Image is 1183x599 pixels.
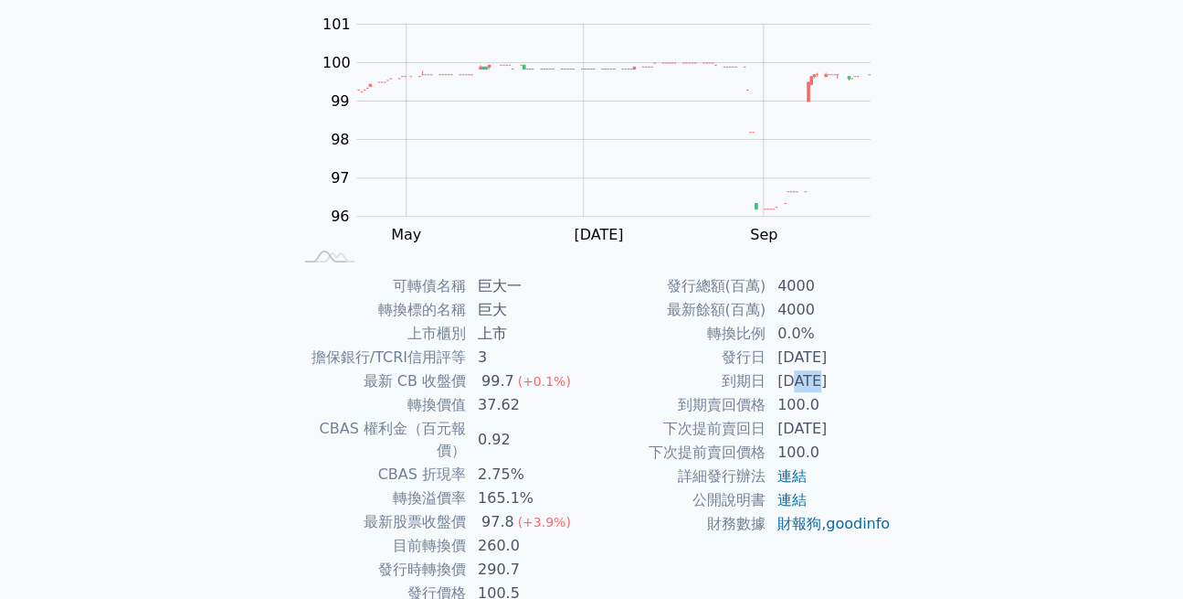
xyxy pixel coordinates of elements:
tspan: 96 [331,208,349,225]
td: 上市 [467,322,592,346]
tspan: 99 [331,92,349,110]
td: 巨大一 [467,274,592,298]
tspan: 100 [322,54,351,71]
div: 97.8 [478,511,518,533]
td: 轉換標的名稱 [292,298,467,322]
td: 擔保銀行/TCRI信用評等 [292,346,467,369]
td: 到期日 [592,369,766,393]
td: [DATE] [766,417,892,441]
td: 37.62 [467,393,592,417]
td: 最新 CB 收盤價 [292,369,467,393]
div: 99.7 [478,370,518,392]
td: 轉換溢價率 [292,487,467,510]
td: 到期賣回價格 [592,393,766,417]
td: 3 [467,346,592,369]
td: 轉換價值 [292,393,467,417]
a: 連結 [777,491,807,508]
td: 下次提前賣回價格 [592,441,766,465]
td: 0.0% [766,322,892,346]
td: 巨大 [467,298,592,322]
td: , [766,512,892,536]
td: [DATE] [766,369,892,393]
td: 100.0 [766,441,892,465]
td: CBAS 折現率 [292,463,467,487]
td: 4000 [766,274,892,298]
tspan: Sep [750,226,777,243]
tspan: 101 [322,16,351,33]
td: CBAS 權利金（百元報價） [292,417,467,463]
td: 4000 [766,298,892,322]
tspan: 98 [331,131,349,148]
tspan: May [391,226,421,243]
span: (+3.9%) [517,515,570,529]
td: 上市櫃別 [292,322,467,346]
td: 最新餘額(百萬) [592,298,766,322]
td: 轉換比例 [592,322,766,346]
tspan: [DATE] [574,226,623,243]
td: 260.0 [467,534,592,558]
td: 公開說明書 [592,488,766,512]
g: Chart [312,16,897,243]
td: 詳細發行辦法 [592,465,766,488]
td: 發行時轉換價 [292,558,467,582]
tspan: 97 [331,169,349,187]
td: 目前轉換價 [292,534,467,558]
div: 聊天小工具 [1092,511,1183,599]
a: 財報狗 [777,515,821,532]
td: 165.1% [467,487,592,510]
td: 下次提前賣回日 [592,417,766,441]
td: 財務數據 [592,512,766,536]
iframe: Chat Widget [1092,511,1183,599]
td: 發行日 [592,346,766,369]
a: 連結 [777,467,807,485]
td: 2.75% [467,463,592,487]
td: 0.92 [467,417,592,463]
td: 100.0 [766,393,892,417]
td: 最新股票收盤價 [292,510,467,534]
span: (+0.1%) [517,374,570,389]
td: 發行總額(百萬) [592,274,766,298]
td: 可轉債名稱 [292,274,467,298]
td: 290.7 [467,558,592,582]
td: [DATE] [766,346,892,369]
a: goodinfo [826,515,890,532]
